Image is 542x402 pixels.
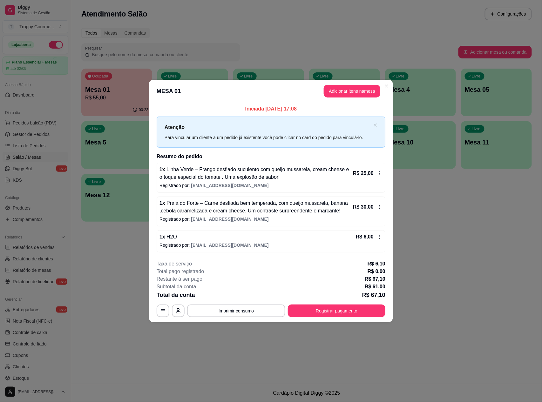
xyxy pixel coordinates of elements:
[165,234,177,239] span: H2O
[356,233,374,241] p: R$ 6,00
[159,233,177,241] p: 1 x
[165,134,371,141] div: Para vincular um cliente a um pedido já existente você pode clicar no card do pedido para vinculá...
[324,85,380,97] button: Adicionar itens namesa
[191,217,269,222] span: [EMAIL_ADDRESS][DOMAIN_NAME]
[353,203,374,211] p: R$ 30,00
[187,305,285,317] button: Imprimir consumo
[159,242,383,248] p: Registrado por:
[157,268,204,275] p: Total pago registrado
[365,283,385,291] p: R$ 61,00
[362,291,385,299] p: R$ 67,10
[368,268,385,275] p: R$ 0,00
[157,291,195,299] p: Total da conta
[165,123,371,131] p: Atenção
[157,153,385,160] h2: Resumo do pedido
[353,170,374,177] p: R$ 25,00
[159,167,349,180] span: Linha Verde – Frango desfiado suculento com queijo mussarela, cream cheese e o toque especial do ...
[365,275,385,283] p: R$ 67,10
[382,81,392,91] button: Close
[149,80,393,103] header: MESA 01
[159,216,383,222] p: Registrado por:
[191,183,269,188] span: [EMAIL_ADDRESS][DOMAIN_NAME]
[159,182,383,189] p: Registrado por:
[157,283,196,291] p: Subtotal da conta
[159,199,352,215] p: 1 x
[157,275,202,283] p: Restante à ser pago
[159,200,348,213] span: Praia do Forte – Carne desfiada bem temperada, com queijo mussarela, banana ,cebola caramelizada ...
[191,243,269,248] span: [EMAIL_ADDRESS][DOMAIN_NAME]
[368,260,385,268] p: R$ 6,10
[288,305,385,317] button: Registrar pagamento
[157,105,385,113] p: Iniciada [DATE] 17:08
[157,260,192,268] p: Taxa de serviço
[374,123,377,127] button: close
[159,166,352,181] p: 1 x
